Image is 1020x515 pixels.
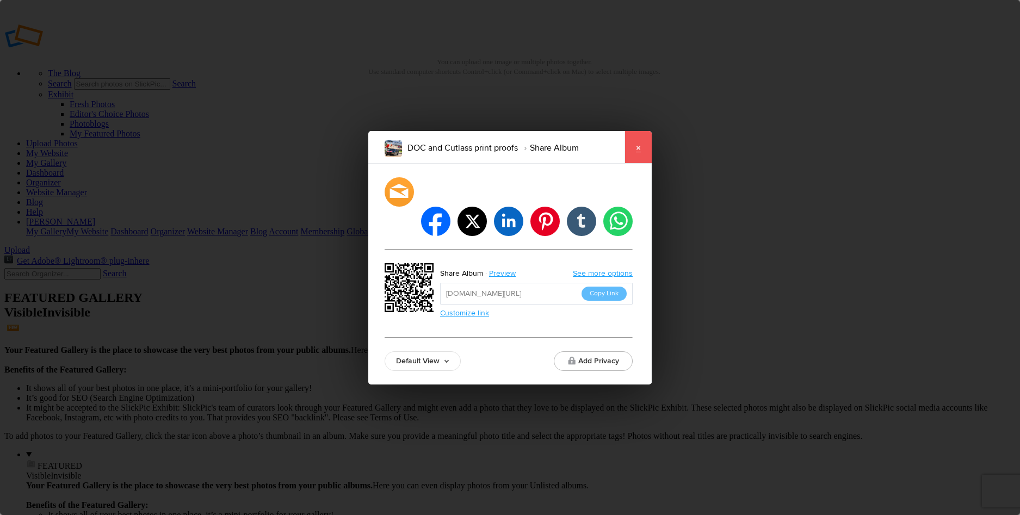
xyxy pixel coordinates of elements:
[458,207,487,236] li: twitter
[625,131,652,164] a: ×
[494,207,523,236] li: linkedin
[483,266,524,281] a: Preview
[385,263,437,315] div: https://slickpic.us/18354520Txzx
[385,351,461,371] a: Default View
[518,139,579,157] li: Share Album
[603,207,633,236] li: whatsapp
[567,207,596,236] li: tumblr
[582,287,627,301] button: Copy Link
[385,140,402,157] img: BP9_3960_20x30.png
[530,207,560,236] li: pinterest
[407,139,518,157] li: DOC and Cutlass print proofs
[554,351,633,371] button: Add Privacy
[421,207,450,236] li: facebook
[440,308,489,318] a: Customize link
[573,269,633,278] a: See more options
[440,266,483,281] div: Share Album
